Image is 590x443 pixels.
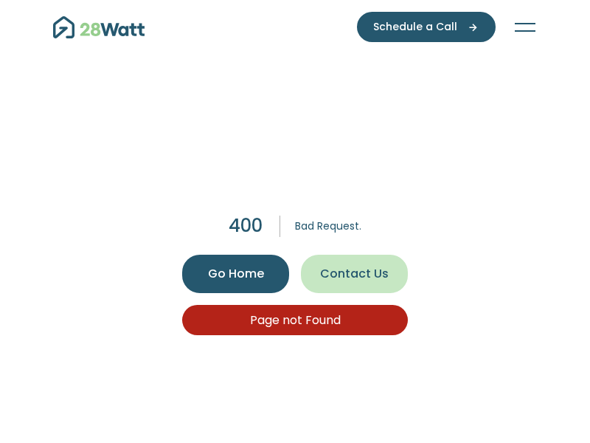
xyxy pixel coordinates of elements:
[208,265,264,283] span: Go Home
[53,12,537,42] nav: Main navigation
[295,216,361,236] h2: Bad Request .
[182,255,289,293] button: Go Home
[357,12,496,42] button: Schedule a Call
[513,20,537,35] button: Toggle navigation
[229,216,280,237] h1: 400
[301,255,408,293] button: Contact Us
[373,19,457,35] span: Schedule a Call
[53,16,145,38] img: 28Watt
[320,265,389,283] span: Contact Us
[194,311,396,330] p: Page not Found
